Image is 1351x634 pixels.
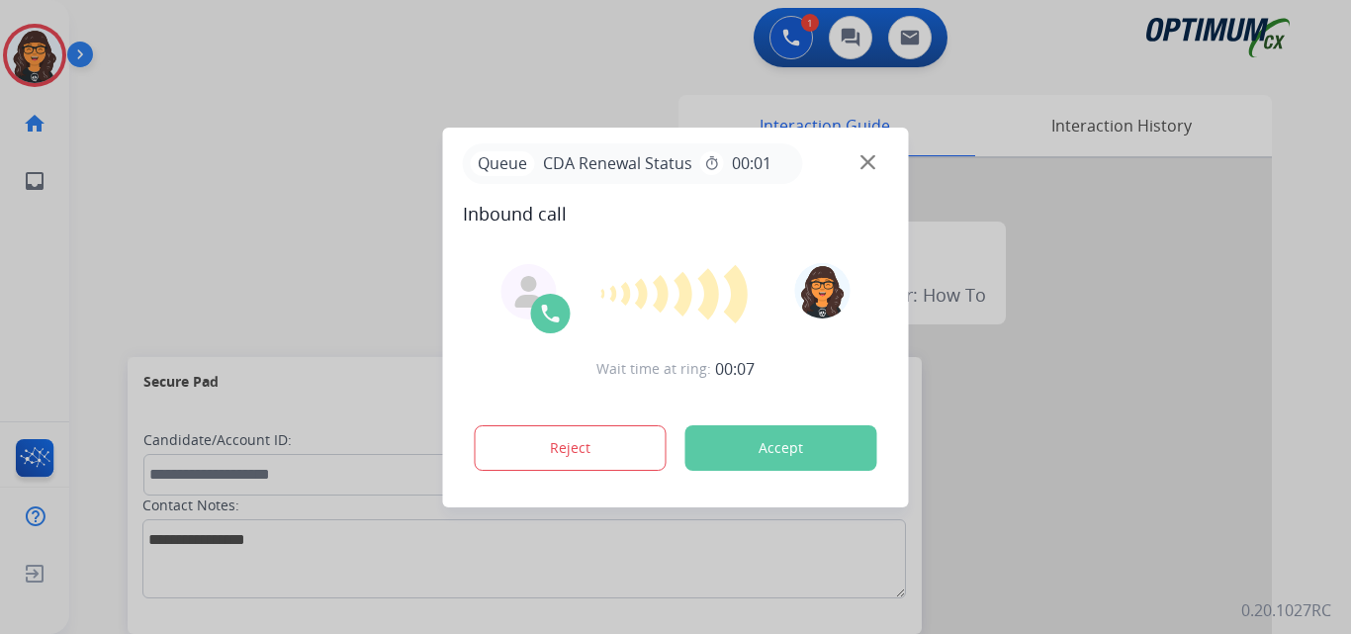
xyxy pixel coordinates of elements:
img: agent-avatar [513,276,545,308]
img: call-icon [539,302,563,325]
span: 00:07 [715,357,755,381]
span: Wait time at ring: [596,359,711,379]
p: Queue [471,151,535,176]
mat-icon: timer [704,155,720,171]
img: close-button [860,154,875,169]
button: Reject [475,425,667,471]
img: avatar [794,263,850,318]
span: CDA Renewal Status [535,151,700,175]
p: 0.20.1027RC [1241,598,1331,622]
span: 00:01 [732,151,771,175]
span: Inbound call [463,200,889,227]
button: Accept [685,425,877,471]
